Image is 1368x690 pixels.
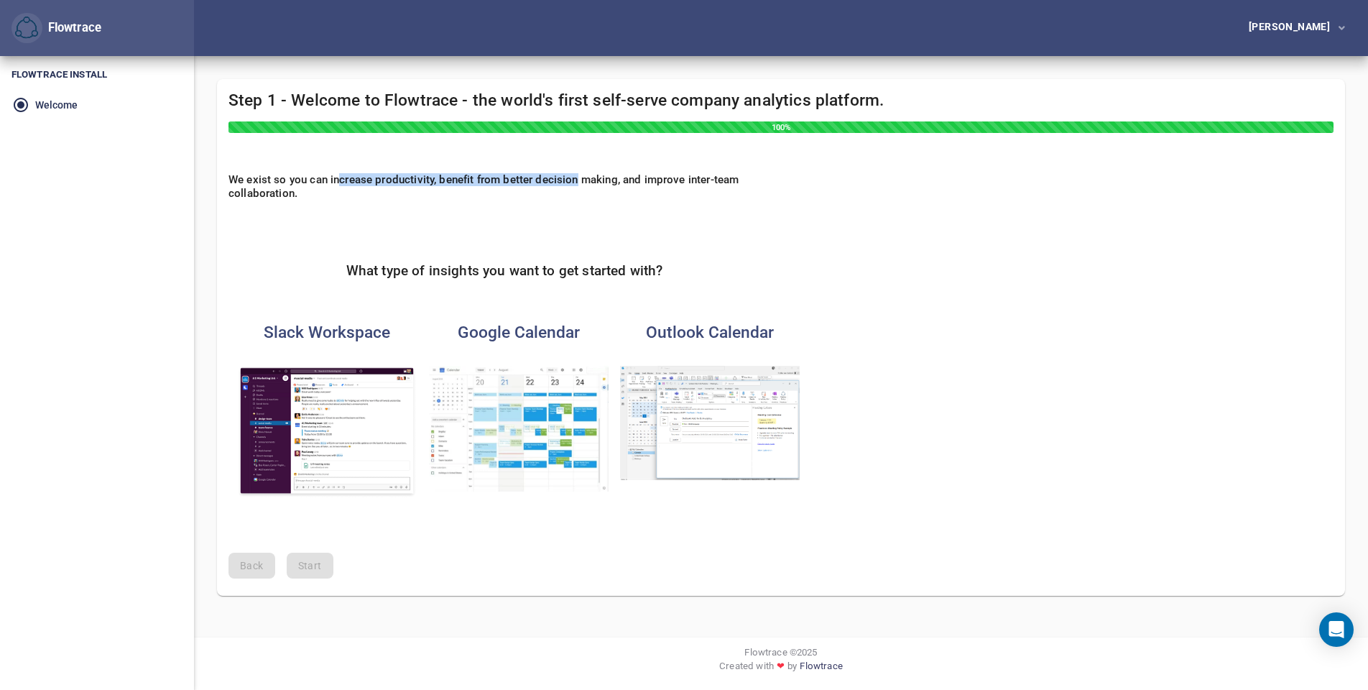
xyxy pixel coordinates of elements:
[420,314,617,500] button: Google CalendarGoogle Calendar analytics
[228,91,1334,133] h4: Step 1 - Welcome to Flowtrace - the world's first self-serve company analytics platform.
[611,314,808,489] button: Outlook CalendarOutlook Calendar analytics
[237,323,417,342] h4: Slack Workspace
[1319,612,1354,647] div: Open Intercom Messenger
[429,366,609,492] img: Google Calendar analytics
[228,121,1334,133] div: 100%
[205,659,1357,678] div: Created with
[1226,15,1357,42] button: [PERSON_NAME]
[620,366,800,481] img: Outlook Calendar analytics
[346,263,663,280] h5: What type of insights you want to get started with?
[11,13,101,44] div: Flowtrace
[620,323,800,342] h4: Outlook Calendar
[429,323,609,342] h4: Google Calendar
[228,314,425,507] button: Slack WorkspaceSlack Workspace analytics
[774,659,787,673] span: ❤
[15,17,38,40] img: Flowtrace
[800,659,842,678] a: Flowtrace
[744,645,817,659] span: Flowtrace © 2025
[787,659,797,678] span: by
[1249,22,1336,32] div: [PERSON_NAME]
[42,19,101,37] div: Flowtrace
[237,366,417,498] img: Slack Workspace analytics
[228,173,780,199] h6: We exist so you can increase productivity, benefit from better decision making, and improve inter...
[11,13,42,44] button: Flowtrace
